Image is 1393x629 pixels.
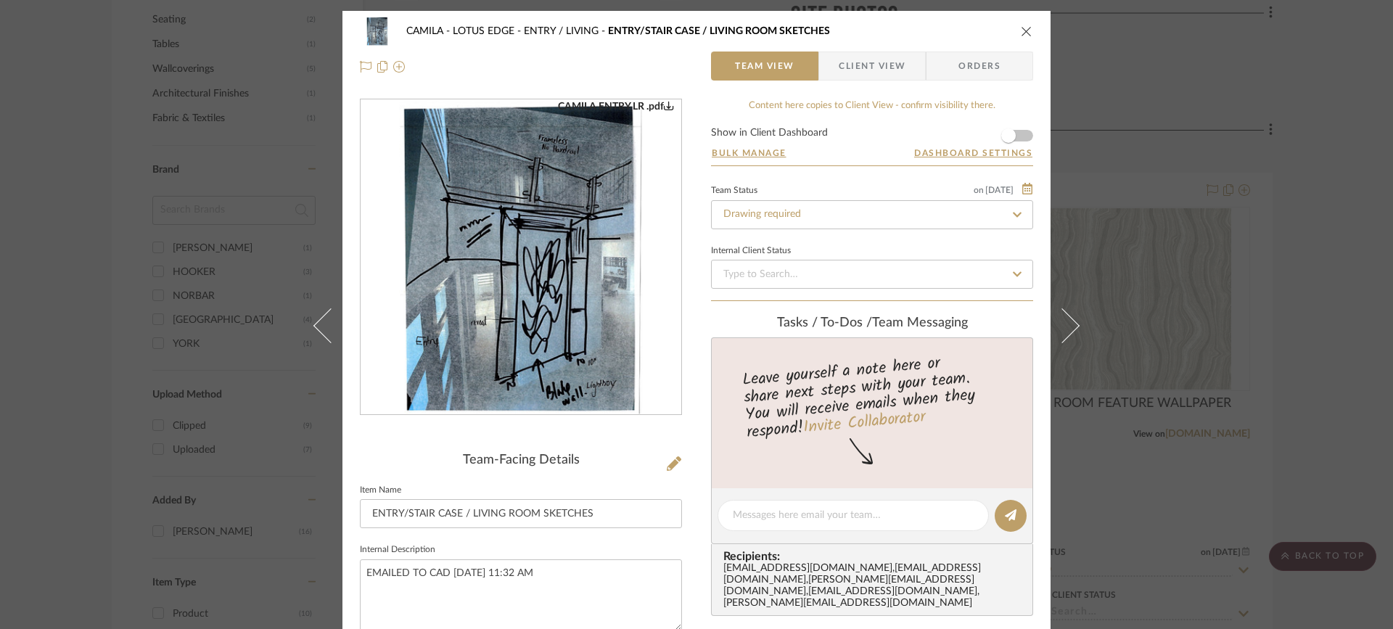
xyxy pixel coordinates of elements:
[723,563,1027,609] div: [EMAIL_ADDRESS][DOMAIN_NAME] , [EMAIL_ADDRESS][DOMAIN_NAME] , [PERSON_NAME][EMAIL_ADDRESS][DOMAIN...
[360,453,682,469] div: Team-Facing Details
[984,185,1015,195] span: [DATE]
[360,499,682,528] input: Enter Item Name
[399,100,643,415] img: 0f9cbba2-f62c-43b9-974e-41a4d89b71ed_436x436.jpg
[711,200,1033,229] input: Type to Search…
[735,52,794,81] span: Team View
[360,487,401,494] label: Item Name
[524,26,608,36] span: ENTRY / LIVING
[711,316,1033,332] div: team Messaging
[974,186,984,194] span: on
[361,100,681,415] div: 0
[913,147,1033,160] button: Dashboard Settings
[777,316,872,329] span: Tasks / To-Dos /
[711,247,791,255] div: Internal Client Status
[608,26,830,36] span: ENTRY/STAIR CASE / LIVING ROOM SKETCHES
[711,147,787,160] button: Bulk Manage
[711,99,1033,113] div: Content here copies to Client View - confirm visibility there.
[1020,25,1033,38] button: close
[406,26,524,36] span: CAMILA - LOTUS EDGE
[942,52,1016,81] span: Orders
[839,52,905,81] span: Client View
[558,100,674,113] div: CAMILA ENTRY LR .pdf
[360,17,395,46] img: 0f9cbba2-f62c-43b9-974e-41a4d89b71ed_48x40.jpg
[802,404,926,440] a: Invite Collaborator
[711,260,1033,289] input: Type to Search…
[723,550,1027,563] span: Recipients:
[710,348,1035,445] div: Leave yourself a note here or share next steps with your team. You will receive emails when they ...
[360,546,435,554] label: Internal Description
[711,187,757,194] div: Team Status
